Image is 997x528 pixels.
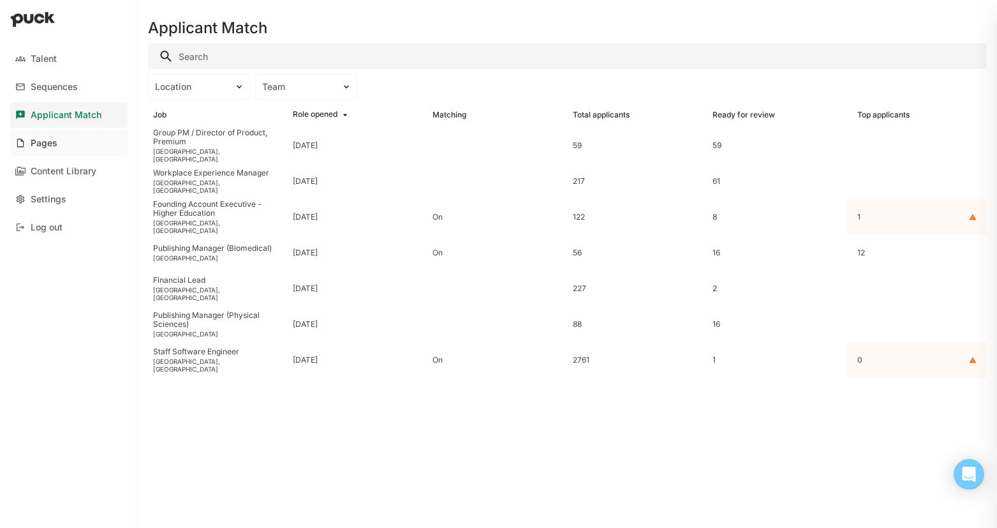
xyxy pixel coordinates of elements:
[31,138,57,149] div: Pages
[31,110,101,121] div: Applicant Match
[293,356,318,365] div: [DATE]
[153,219,283,234] div: [GEOGRAPHIC_DATA], [GEOGRAPHIC_DATA]
[153,179,283,194] div: [GEOGRAPHIC_DATA], [GEOGRAPHIC_DATA]
[153,200,283,218] div: Founding Account Executive - Higher Education
[293,110,337,120] div: Role opened
[857,356,862,365] div: 0
[31,194,66,205] div: Settings
[153,358,283,373] div: [GEOGRAPHIC_DATA], [GEOGRAPHIC_DATA]
[148,20,267,36] h1: Applicant Match
[10,102,128,128] a: Applicant Match
[293,248,318,257] div: [DATE]
[153,276,283,285] div: Financial Lead
[153,244,283,253] div: Publishing Manager (Biomedical)
[153,330,283,338] div: [GEOGRAPHIC_DATA]
[31,54,57,64] div: Talent
[573,320,702,329] div: 88
[713,320,842,329] div: 16
[10,186,128,212] a: Settings
[153,254,283,262] div: [GEOGRAPHIC_DATA]
[293,320,318,329] div: [DATE]
[31,166,96,177] div: Content Library
[713,213,842,222] div: 8
[148,43,987,69] input: Search
[573,141,702,150] div: 59
[713,110,775,119] div: Ready for review
[153,286,283,301] div: [GEOGRAPHIC_DATA], [GEOGRAPHIC_DATA]
[432,110,466,119] div: Matching
[573,213,702,222] div: 122
[153,311,283,329] div: Publishing Manager (Physical Sciences)
[10,46,128,72] a: Talent
[713,141,842,150] div: 59
[155,82,228,93] div: Location
[573,110,630,119] div: Total applicants
[153,128,283,147] div: Group PM / Director of Product, Premium
[153,169,283,177] div: Workplace Experience Manager
[10,158,128,184] a: Content Library
[573,177,702,186] div: 217
[573,248,702,257] div: 56
[153,347,283,356] div: Staff Software Engineer
[10,130,128,156] a: Pages
[857,213,860,222] div: 1
[573,284,702,293] div: 227
[432,248,562,257] div: On
[31,222,63,233] div: Log out
[10,74,128,100] a: Sequences
[573,356,702,365] div: 2761
[857,248,865,257] div: 12
[954,459,984,490] div: Open Intercom Messenger
[31,82,78,93] div: Sequences
[713,284,842,293] div: 2
[153,147,283,163] div: [GEOGRAPHIC_DATA], [GEOGRAPHIC_DATA]
[432,213,562,222] div: On
[293,284,318,293] div: [DATE]
[857,110,910,119] div: Top applicants
[713,177,842,186] div: 61
[293,177,318,186] div: [DATE]
[293,213,318,222] div: [DATE]
[713,356,842,365] div: 1
[293,141,318,150] div: [DATE]
[262,82,335,93] div: Team
[153,110,166,119] div: Job
[713,248,842,257] div: 16
[432,356,562,365] div: On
